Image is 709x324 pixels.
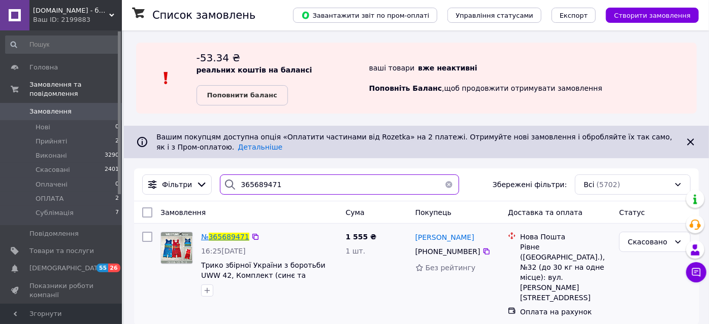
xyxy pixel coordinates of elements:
[415,232,474,242] a: [PERSON_NAME]
[29,229,79,238] span: Повідомлення
[369,51,697,105] div: ваші товари , щоб продовжити отримувати замовлення
[29,80,122,98] span: Замовлення та повідомлення
[5,35,120,54] input: Пошук
[552,8,596,23] button: Експорт
[197,52,240,64] span: -53.34 ₴
[597,181,621,189] span: (5702)
[426,264,476,272] span: Без рейтингу
[209,233,249,241] span: 365689471
[415,233,474,241] span: [PERSON_NAME]
[447,8,541,23] button: Управління статусами
[29,264,105,273] span: [DEMOGRAPHIC_DATA]
[29,281,94,300] span: Показники роботи компанії
[520,232,611,242] div: Нова Пошта
[162,179,192,190] span: Фільтри
[36,194,64,203] span: ОПЛАТА
[33,6,109,15] span: wrestling.in.ua - борцівське трико борцівки
[29,63,58,72] span: Головна
[346,247,366,255] span: 1 шт.
[415,208,452,217] span: Покупець
[346,233,377,241] span: 1 555 ₴
[614,12,691,19] span: Створити замовлення
[346,208,365,217] span: Cума
[439,174,459,195] button: Очистить
[369,84,442,92] b: Поповніть Баланс
[160,208,206,217] span: Замовлення
[105,165,119,174] span: 2401
[29,107,72,116] span: Замовлення
[156,133,672,151] span: Вашим покупцям доступна опція «Оплатити частинами від Rozetka» на 2 платежі. Отримуйте нові замов...
[115,194,119,203] span: 2
[36,137,67,146] span: Прийняті
[201,247,246,255] span: 16:25[DATE]
[36,208,74,218] span: Сублімація
[108,264,120,272] span: 26
[201,233,249,241] a: №365689471
[160,232,193,264] a: Фото товару
[197,66,312,74] b: реальних коштів на балансі
[584,179,594,190] span: Всі
[493,179,567,190] span: Збережені фільтри:
[686,262,706,282] button: Чат з покупцем
[520,242,611,303] div: Рівне ([GEOGRAPHIC_DATA].), №32 (до 30 кг на одне місце): вул. [PERSON_NAME][STREET_ADDRESS]
[415,247,480,256] span: [PHONE_NUMBER]
[158,70,174,86] img: :exclamation:
[36,151,67,160] span: Виконані
[606,8,699,23] button: Створити замовлення
[560,12,588,19] span: Експорт
[520,307,611,317] div: Оплата на рахунок
[628,236,670,247] div: Скасовано
[207,91,277,99] b: Поповнити баланс
[29,246,94,256] span: Товари та послуги
[293,8,437,23] button: Завантажити звіт по пром-оплаті
[220,174,459,195] input: Пошук за номером замовлення, ПІБ покупця, номером телефону, Email, номером накладної
[36,123,50,132] span: Нові
[456,12,533,19] span: Управління статусами
[418,64,477,72] b: вже неактивні
[238,143,282,151] a: Детальніше
[105,151,119,160] span: 3290
[36,165,70,174] span: Скасовані
[161,232,192,264] img: Фото товару
[115,208,119,218] span: 7
[619,208,645,217] span: Статус
[596,11,699,19] a: Створити замовлення
[36,180,68,189] span: Оплачені
[201,233,209,241] span: №
[201,261,326,290] a: Трико збірної України з боротьби UWW 42, Комплект (синє та червоне), З Прізвищем
[152,9,255,21] h1: Список замовлень
[115,180,119,189] span: 0
[33,15,122,24] div: Ваш ID: 2199883
[197,85,288,105] a: Поповнити баланс
[508,208,583,217] span: Доставка та оплата
[96,264,108,272] span: 55
[301,11,429,20] span: Завантажити звіт по пром-оплаті
[115,123,119,132] span: 0
[115,137,119,146] span: 2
